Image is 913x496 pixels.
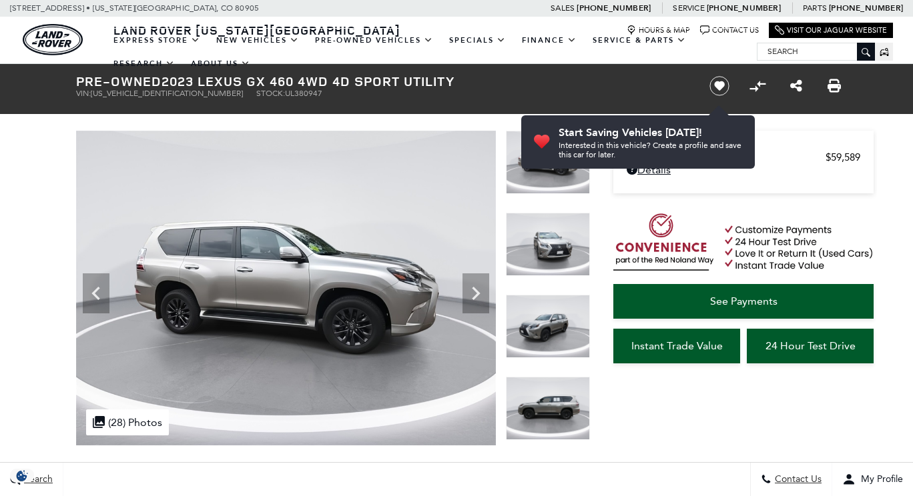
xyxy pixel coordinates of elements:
a: New Vehicles [208,29,307,52]
a: Contact Us [700,25,759,35]
div: Previous [83,273,109,313]
a: Share this Pre-Owned 2023 Lexus GX 460 4WD 4D Sport Utility [790,78,802,94]
span: [US_VEHICLE_IDENTIFICATION_NUMBER] [91,89,243,98]
a: [PHONE_NUMBER] [829,3,903,13]
a: See Payments [613,284,874,319]
button: Compare vehicle [747,76,768,96]
img: Used 2023 Atomic Silver Lexus 460 image 4 [506,295,590,358]
a: Hours & Map [627,25,690,35]
strong: Pre-Owned [76,72,162,90]
span: Instant Trade Value [631,339,723,352]
a: Details [627,163,860,176]
a: EXPRESS STORE [105,29,208,52]
button: Open user profile menu [832,463,913,496]
a: Finance [514,29,585,52]
a: Visit Our Jaguar Website [775,25,887,35]
img: Used 2023 Atomic Silver Lexus 460 image 5 [506,377,590,440]
a: Specials [441,29,514,52]
a: Instant Trade Value [613,329,740,363]
span: Sales [551,3,575,13]
div: Next [463,273,489,313]
span: Stock: [256,89,285,98]
img: Land Rover [23,24,83,55]
span: See Payments [710,295,778,307]
a: Print this Pre-Owned 2023 Lexus GX 460 4WD 4D Sport Utility [828,78,841,94]
img: Used 2023 Atomic Silver Lexus 460 image 2 [76,131,496,445]
span: $59,589 [826,151,860,163]
a: land-rover [23,24,83,55]
div: (28) Photos [86,409,169,435]
h1: 2023 Lexus GX 460 4WD 4D Sport Utility [76,74,687,89]
nav: Main Navigation [105,29,757,75]
a: Service & Parts [585,29,694,52]
span: Parts [803,3,827,13]
a: Retailer Selling Price $59,589 [627,151,860,163]
a: [PHONE_NUMBER] [577,3,651,13]
img: Opt-Out Icon [7,469,37,483]
span: UL380947 [285,89,322,98]
a: 24 Hour Test Drive [747,329,874,363]
a: Land Rover [US_STATE][GEOGRAPHIC_DATA] [105,22,408,38]
span: Retailer Selling Price [627,151,826,163]
a: [PHONE_NUMBER] [707,3,781,13]
a: Research [105,52,183,75]
button: Save vehicle [705,75,734,97]
a: [STREET_ADDRESS] • [US_STATE][GEOGRAPHIC_DATA], CO 80905 [10,3,259,13]
section: Click to Open Cookie Consent Modal [7,469,37,483]
a: Pre-Owned Vehicles [307,29,441,52]
span: Contact Us [772,474,822,485]
span: My Profile [856,474,903,485]
img: Used 2023 Atomic Silver Lexus 460 image 2 [506,131,590,194]
span: 24 Hour Test Drive [766,339,856,352]
span: VIN: [76,89,91,98]
span: Service [673,3,704,13]
img: Used 2023 Atomic Silver Lexus 460 image 3 [506,213,590,276]
a: About Us [183,52,258,75]
span: Land Rover [US_STATE][GEOGRAPHIC_DATA] [113,22,400,38]
input: Search [757,43,874,59]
